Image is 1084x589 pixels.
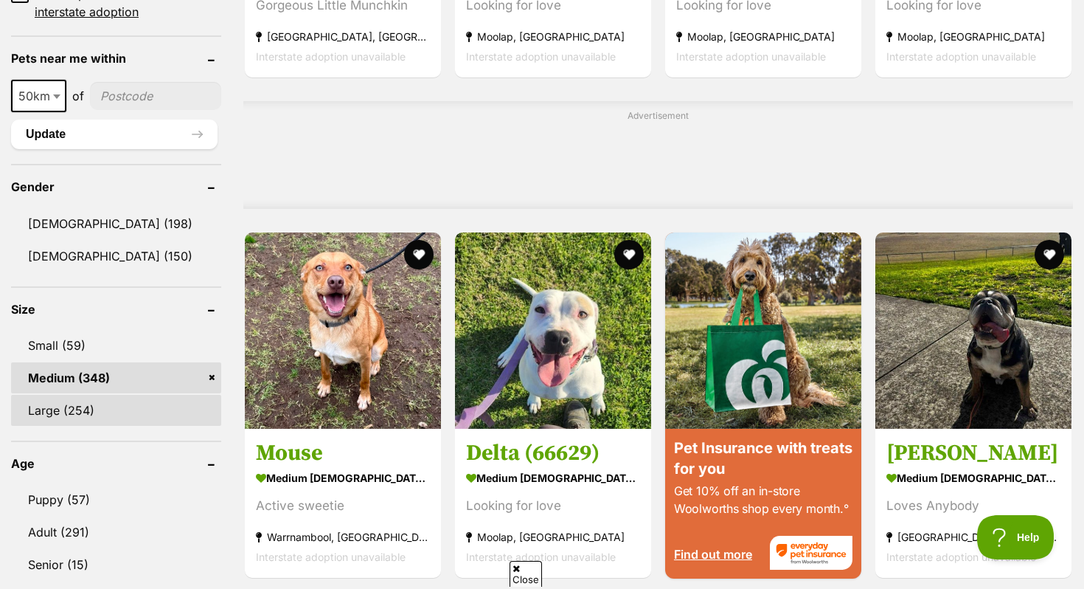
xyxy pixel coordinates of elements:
button: favourite [1035,240,1064,269]
div: Loves Anybody [886,497,1060,517]
span: 50km [11,80,66,112]
strong: Moolap, [GEOGRAPHIC_DATA] [886,27,1060,46]
div: Advertisement [243,101,1073,209]
img: Oskar - British Bulldog [875,232,1071,429]
div: Active sweetie [256,497,430,517]
strong: [GEOGRAPHIC_DATA], [GEOGRAPHIC_DATA] [886,528,1060,548]
a: Delta (66629) medium [DEMOGRAPHIC_DATA] Dog Looking for love Moolap, [GEOGRAPHIC_DATA] Interstate... [455,429,651,579]
input: postcode [90,82,221,110]
strong: Moolap, [GEOGRAPHIC_DATA] [676,27,850,46]
h3: Mouse [256,440,430,468]
a: [DEMOGRAPHIC_DATA] (150) [11,241,221,272]
strong: [GEOGRAPHIC_DATA], [GEOGRAPHIC_DATA] [256,27,430,46]
header: Gender [11,180,221,193]
header: Age [11,457,221,470]
h3: Delta (66629) [466,440,640,468]
header: Size [11,303,221,316]
strong: Moolap, [GEOGRAPHIC_DATA] [466,528,640,548]
span: of [72,87,84,105]
a: Medium (348) [11,362,221,393]
a: Mouse medium [DEMOGRAPHIC_DATA] Dog Active sweetie Warrnambool, [GEOGRAPHIC_DATA] Interstate adop... [245,429,441,579]
button: Update [11,120,218,149]
span: Close [510,561,542,587]
span: Interstate adoption unavailable [886,50,1036,63]
strong: Moolap, [GEOGRAPHIC_DATA] [466,27,640,46]
span: Interstate adoption unavailable [886,551,1036,564]
a: Senior (15) [11,549,221,580]
img: Mouse - Australian Kelpie Dog [245,232,441,429]
span: Interstate adoption unavailable [676,50,826,63]
strong: Warrnambool, [GEOGRAPHIC_DATA] [256,528,430,548]
a: [DEMOGRAPHIC_DATA] (198) [11,208,221,239]
div: Looking for love [466,497,640,517]
span: Interstate adoption unavailable [256,551,406,564]
img: Delta (66629) - American Staffordshire Terrier Dog [455,232,651,429]
span: Interstate adoption unavailable [466,50,616,63]
a: Small (59) [11,330,221,361]
a: Large (254) [11,395,221,426]
a: Adult (291) [11,517,221,548]
span: 50km [13,86,65,106]
iframe: Help Scout Beacon - Open [977,515,1055,559]
a: [PERSON_NAME] medium [DEMOGRAPHIC_DATA] Dog Loves Anybody [GEOGRAPHIC_DATA], [GEOGRAPHIC_DATA] In... [875,429,1071,579]
strong: medium [DEMOGRAPHIC_DATA] Dog [466,468,640,489]
span: Interstate adoption unavailable [256,50,406,63]
button: favourite [614,240,644,269]
h3: [PERSON_NAME] [886,440,1060,468]
strong: medium [DEMOGRAPHIC_DATA] Dog [886,468,1060,489]
button: favourite [404,240,434,269]
a: Puppy (57) [11,484,221,515]
span: Interstate adoption unavailable [466,551,616,564]
strong: medium [DEMOGRAPHIC_DATA] Dog [256,468,430,489]
header: Pets near me within [11,52,221,65]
